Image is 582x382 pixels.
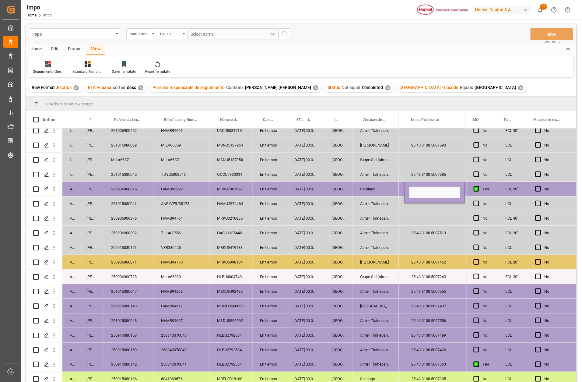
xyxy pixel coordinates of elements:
div: Press SPACE to select this row. [466,196,576,211]
div: [PERSON_NAME] [79,313,104,328]
span: [GEOGRAPHIC_DATA] - Locode [335,118,340,122]
div: [DATE] 00:00:00 [286,211,324,225]
div: UACU8531715 [210,123,253,138]
div: 250906900875 [104,182,154,196]
div: Arrived [62,328,79,342]
div: [PERSON_NAME] [79,240,104,255]
div: ✕ [385,85,391,90]
div: 251015080041 [104,196,154,211]
div: HAMB94617 [154,299,210,313]
div: LCL [498,153,528,167]
div: Seguimiento Operativo [33,69,63,74]
div: [GEOGRAPHIC_DATA] [324,270,353,284]
div: Santiago [353,182,399,196]
span: IMO [472,118,479,122]
div: Press SPACE to select this row. [466,255,576,270]
div: Arrived [62,240,79,255]
div: Press SPACE to select this row. [466,343,576,357]
div: Arrived [62,357,79,372]
div: MILA66930 [154,270,210,284]
div: En tiempo [253,299,286,313]
div: MRKU0210865 [210,211,253,225]
div: 250840070043 [154,328,210,342]
div: FCL 20" [498,182,528,196]
div: [GEOGRAPHIC_DATA] [324,138,353,152]
div: 25 43 3108 5007499 [404,328,465,342]
span: Status [328,85,340,90]
div: Arrived [62,284,79,299]
div: [GEOGRAPHIC_DATA] [324,167,353,182]
div: [PERSON_NAME] [79,138,104,152]
div: Impo [26,3,52,12]
div: No [545,138,569,152]
div: Almer Tlalnepantla [353,357,399,372]
div: 25 43 3108 5007590 [404,138,465,152]
div: [DATE] 00:00:00 [286,240,324,255]
div: No [483,138,491,152]
div: ✕ [518,85,524,90]
div: MSDU5889992 [210,313,253,328]
div: 250906900728 [104,270,154,284]
div: [DATE] 00:00:00 [286,343,324,357]
div: [PERSON_NAME] [79,167,104,182]
div: In progress [62,138,79,152]
div: Almer Tlalnepantla [353,240,399,255]
div: Arrived [62,226,79,240]
div: 25 43 3108 5007407 [404,299,465,313]
div: En tiempo [253,211,286,225]
span: Estatus [57,85,72,90]
div: LCL [498,196,528,211]
div: 25 43 3108 5007586 [404,167,465,182]
div: En tiempo [253,196,286,211]
div: Press SPACE to select this row. [26,182,399,196]
span: Bill of Lading Number [164,118,197,122]
div: Press SPACE to select this row. [26,313,399,328]
div: Press SPACE to select this row. [26,211,399,226]
div: Almer Tlalnepantla [353,226,399,240]
div: MILA66859 [154,138,210,152]
div: HLBU4004740 [210,270,253,284]
div: In progress [62,167,79,182]
div: In progress [62,123,79,138]
span: Completed [362,85,383,90]
span: ETA Aduana [296,118,303,122]
div: Press SPACE to select this row. [26,299,399,313]
div: Press SPACE to select this row. [466,138,576,153]
span: Tipo de Carga (LCL/FCL) [504,118,514,122]
div: [PERSON_NAME] [79,211,104,225]
div: [GEOGRAPHIC_DATA] [324,343,353,357]
div: No [545,153,569,167]
div: En tiempo [253,328,286,342]
div: HLBU2792534 [210,357,253,372]
div: No [545,168,569,182]
div: MRKU5419483 [210,240,253,255]
div: Arrived [62,255,79,269]
div: Status Importación [130,30,150,37]
div: [GEOGRAPHIC_DATA] [324,328,353,342]
div: 251006900252 [104,123,154,138]
div: FCL 40" [498,123,528,138]
div: Press SPACE to select this row. [466,211,576,226]
div: ✕ [74,85,79,90]
span: [GEOGRAPHIC_DATA] - Locode [400,85,459,90]
div: Almer Tlalnepantla [353,343,399,357]
div: Arrived [62,313,79,328]
div: Press SPACE to select this row. [26,153,399,167]
div: [GEOGRAPHIC_DATA] [324,299,353,313]
div: [DATE] 00:00:00 [286,138,324,152]
div: MRKU6998184 [210,255,253,269]
div: 251015080039 [104,138,154,152]
div: FCL 20" [498,270,528,284]
div: Press SPACE to select this row. [26,328,399,343]
button: open menu [187,28,279,40]
div: HASU1135440 [210,226,253,240]
div: 251015080045 [104,167,154,182]
div: Format [63,44,86,55]
div: 25 43 3108 5007363 [404,357,465,372]
div: HLBU2792534 [210,343,253,357]
div: LCL [498,299,528,313]
div: 250915080143 [104,299,154,313]
button: Help Center [547,3,561,17]
div: [DATE] 00:00:00 [286,196,324,211]
div: [DATE] 00:00:00 [286,313,324,328]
